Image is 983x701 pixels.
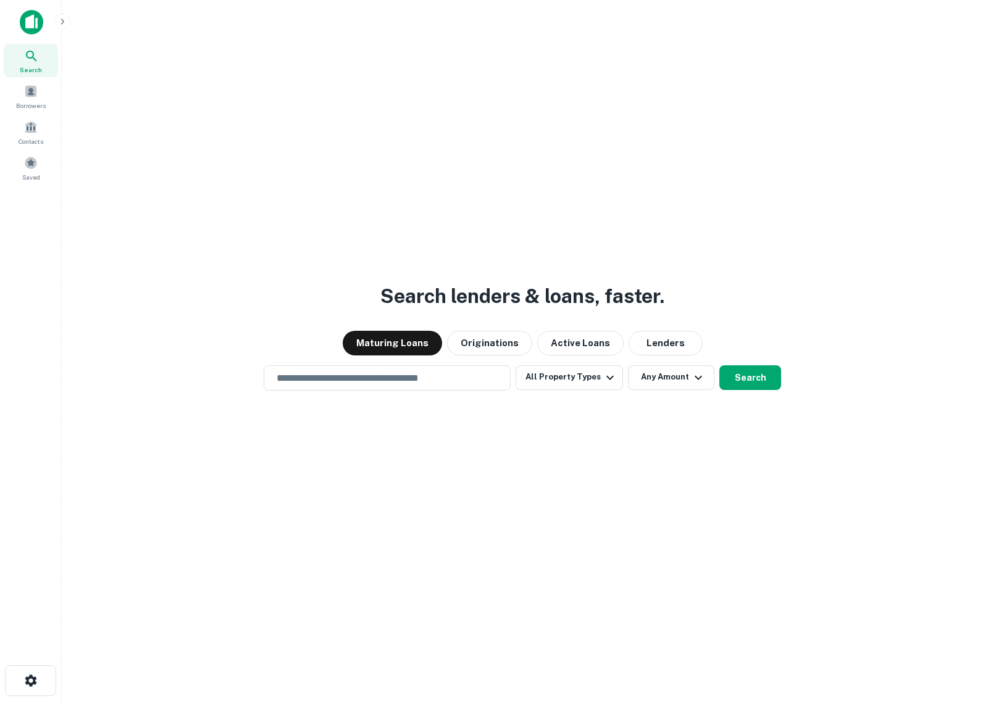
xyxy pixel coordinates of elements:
a: Saved [4,151,58,185]
button: Active Loans [537,331,624,355]
span: Saved [22,172,40,182]
span: Contacts [19,136,43,146]
button: Any Amount [628,365,714,390]
span: Borrowers [16,101,46,110]
a: Search [4,44,58,77]
button: All Property Types [516,365,623,390]
a: Contacts [4,115,58,149]
button: Originations [447,331,532,355]
a: Borrowers [4,80,58,113]
h3: Search lenders & loans, faster. [380,281,664,311]
button: Lenders [629,331,703,355]
iframe: Chat Widget [921,602,983,662]
span: Search [20,65,42,75]
img: capitalize-icon.png [20,10,43,35]
button: Search [719,365,781,390]
button: Maturing Loans [343,331,442,355]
